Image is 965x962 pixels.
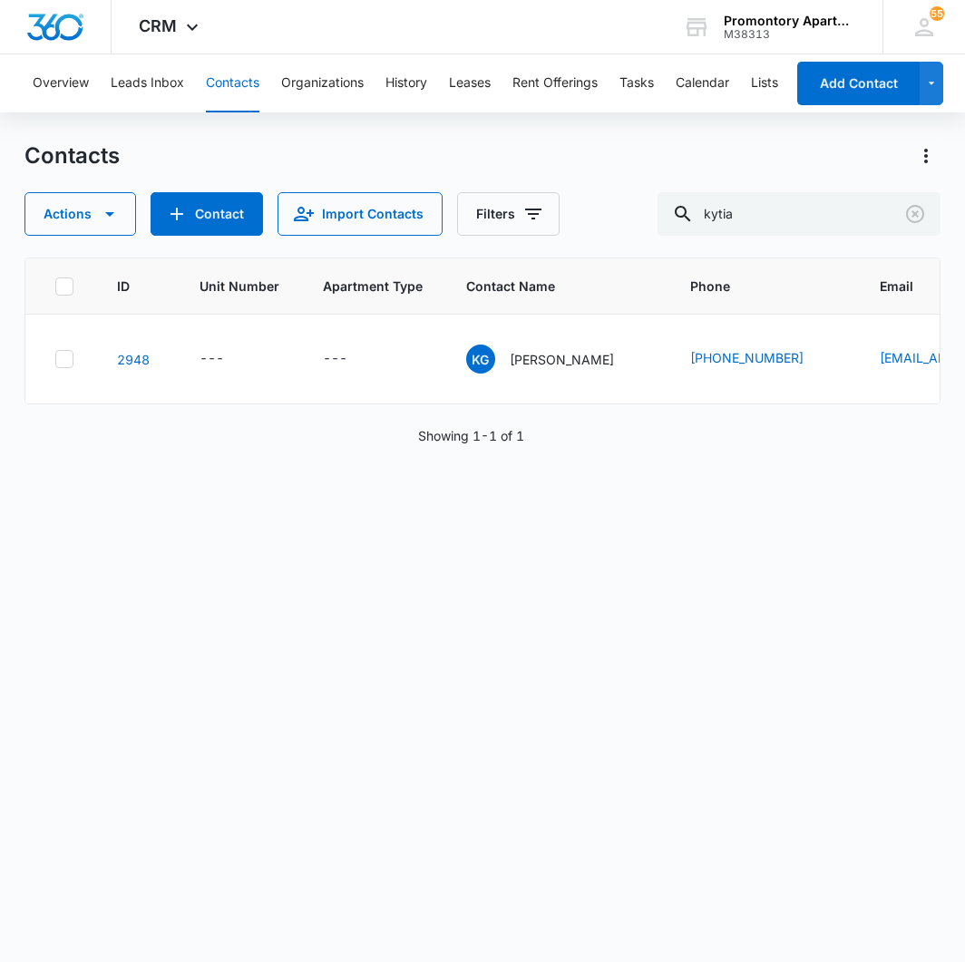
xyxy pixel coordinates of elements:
[911,141,941,170] button: Actions
[724,14,856,28] div: account name
[930,6,944,21] span: 55
[206,54,259,112] button: Contacts
[323,348,347,370] div: ---
[200,277,279,296] span: Unit Number
[466,345,647,374] div: Contact Name - Kytia Greene - Select to Edit Field
[323,277,423,296] span: Apartment Type
[33,54,89,112] button: Overview
[512,54,598,112] button: Rent Offerings
[676,54,729,112] button: Calendar
[619,54,654,112] button: Tasks
[690,348,836,370] div: Phone - (720) 710-6789 - Select to Edit Field
[323,348,380,370] div: Apartment Type - - Select to Edit Field
[724,28,856,41] div: account id
[151,192,263,236] button: Add Contact
[278,192,443,236] button: Import Contacts
[200,348,224,370] div: ---
[117,277,130,296] span: ID
[111,54,184,112] button: Leads Inbox
[690,348,804,367] a: [PHONE_NUMBER]
[117,352,150,367] a: Navigate to contact details page for Kytia Greene
[751,54,778,112] button: Lists
[200,348,257,370] div: Unit Number - - Select to Edit Field
[281,54,364,112] button: Organizations
[930,6,944,21] div: notifications count
[466,277,620,296] span: Contact Name
[797,62,920,105] button: Add Contact
[466,345,495,374] span: KG
[449,54,491,112] button: Leases
[690,277,810,296] span: Phone
[457,192,560,236] button: Filters
[24,192,136,236] button: Actions
[418,426,524,445] p: Showing 1-1 of 1
[139,16,177,35] span: CRM
[658,192,941,236] input: Search Contacts
[901,199,930,228] button: Clear
[385,54,427,112] button: History
[24,142,120,170] h1: Contacts
[510,350,614,369] p: [PERSON_NAME]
